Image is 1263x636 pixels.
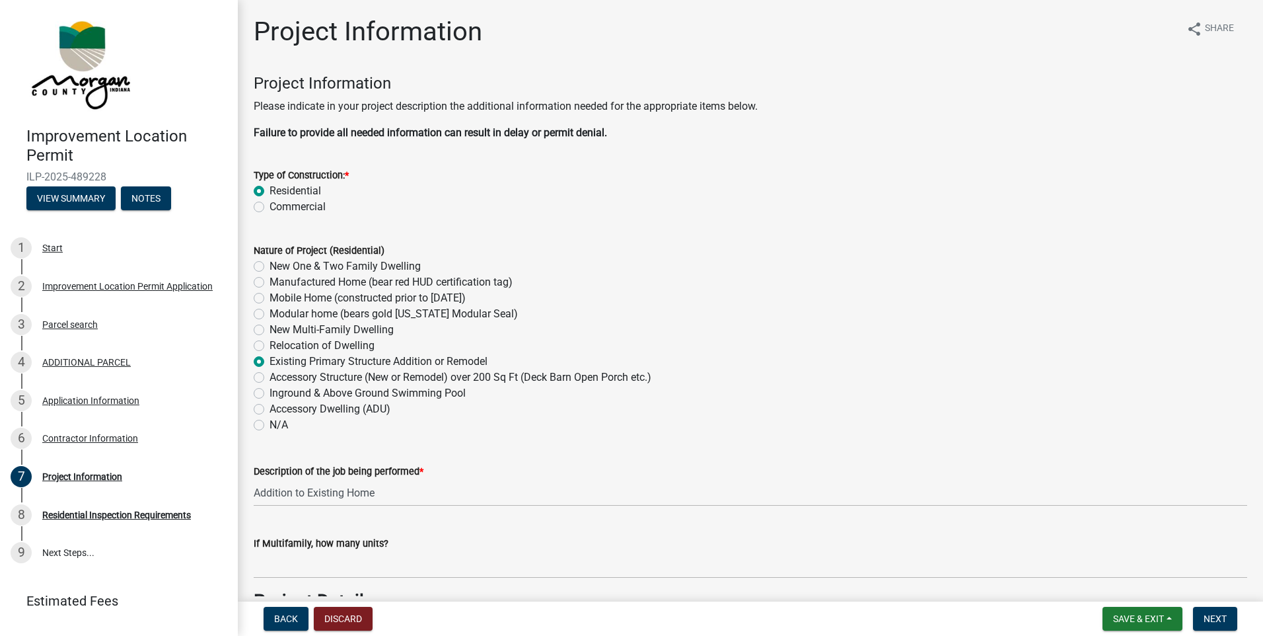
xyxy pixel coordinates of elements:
[42,282,213,291] div: Improvement Location Permit Application
[270,199,326,215] label: Commercial
[270,354,487,370] label: Existing Primary Structure Addition or Remodel
[314,607,373,631] button: Discard
[270,258,421,274] label: New One & Two Family Dwelling
[42,243,63,253] div: Start
[1205,21,1234,37] span: Share
[42,358,131,367] div: ADDITIONAL PARCEL
[270,183,321,199] label: Residential
[26,186,116,210] button: View Summary
[270,306,518,322] label: Modular home (bears gold [US_STATE] Modular Seal)
[270,417,288,433] label: N/A
[42,472,122,481] div: Project Information
[42,320,98,329] div: Parcel search
[270,385,466,401] label: Inground & Above Ground Swimming Pool
[42,396,139,405] div: Application Information
[254,539,388,549] label: If Multifamily, how many units?
[1176,16,1245,42] button: shareShare
[11,237,32,258] div: 1
[274,614,298,624] span: Back
[264,607,308,631] button: Back
[254,247,384,256] label: Nature of Project (Residential)
[11,542,32,563] div: 9
[11,588,217,614] a: Estimated Fees
[270,370,651,385] label: Accessory Structure (New or Remodel) over 200 Sq Ft (Deck Barn Open Porch etc.)
[1204,614,1227,624] span: Next
[254,126,607,139] strong: Failure to provide all needed information can result in delay or permit denial.
[1102,607,1182,631] button: Save & Exit
[254,467,423,477] label: Description of the job being performed
[11,428,32,449] div: 6
[270,401,390,417] label: Accessory Dwelling (ADU)
[26,171,211,183] span: ILP-2025-489228
[11,314,32,335] div: 3
[26,14,133,113] img: Morgan County, Indiana
[254,99,1247,114] p: Please indicate in your project description the additional information needed for the appropriate...
[26,127,227,165] h4: Improvement Location Permit
[11,504,32,526] div: 8
[1113,614,1164,624] span: Save & Exit
[42,434,138,443] div: Contractor Information
[270,322,394,338] label: New Multi-Family Dwelling
[121,194,171,204] wm-modal-confirm: Notes
[270,338,375,354] label: Relocation of Dwelling
[11,390,32,411] div: 5
[42,510,191,520] div: Residential Inspection Requirements
[26,194,116,204] wm-modal-confirm: Summary
[270,274,513,290] label: Manufactured Home (bear red HUD certification tag)
[11,276,32,297] div: 2
[254,74,1247,93] h4: Project Information
[254,16,482,48] h1: Project Information
[254,590,373,612] strong: Project Details
[11,352,32,373] div: 4
[1186,21,1202,37] i: share
[11,466,32,487] div: 7
[270,290,466,306] label: Mobile Home (constructed prior to [DATE])
[254,171,349,180] label: Type of Construction:
[121,186,171,210] button: Notes
[1193,607,1237,631] button: Next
